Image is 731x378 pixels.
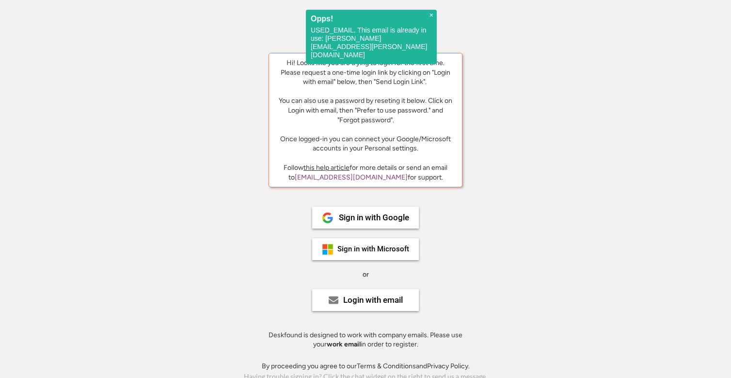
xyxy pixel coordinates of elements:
div: Sign in with Google [339,214,409,222]
h2: Opps! [311,15,432,23]
span: × [429,11,433,19]
div: Follow for more details or send an email to for support. [276,163,455,182]
a: this help article [303,164,350,172]
img: ms-symbollockup_mssymbol_19.png [322,244,334,255]
p: USED_EMAIL. This email is already in use: [PERSON_NAME][EMAIL_ADDRESS][PERSON_NAME][DOMAIN_NAME] [311,26,432,59]
div: Deskfound is designed to work with company emails. Please use your in order to register. [256,330,475,349]
a: Privacy Policy. [427,362,470,370]
div: Sign in with Microsoft [337,246,409,253]
strong: work email [327,340,361,348]
img: 1024px-Google__G__Logo.svg.png [322,212,334,224]
div: By proceeding you agree to our and [262,362,470,371]
a: [EMAIL_ADDRESS][DOMAIN_NAME] [295,173,408,181]
div: or [363,270,369,279]
div: Hi! Looks like you are trying to login for the first time. Please request a one-time login link b... [276,58,455,153]
div: Login with email [343,296,403,304]
a: Terms & Conditions [357,362,416,370]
